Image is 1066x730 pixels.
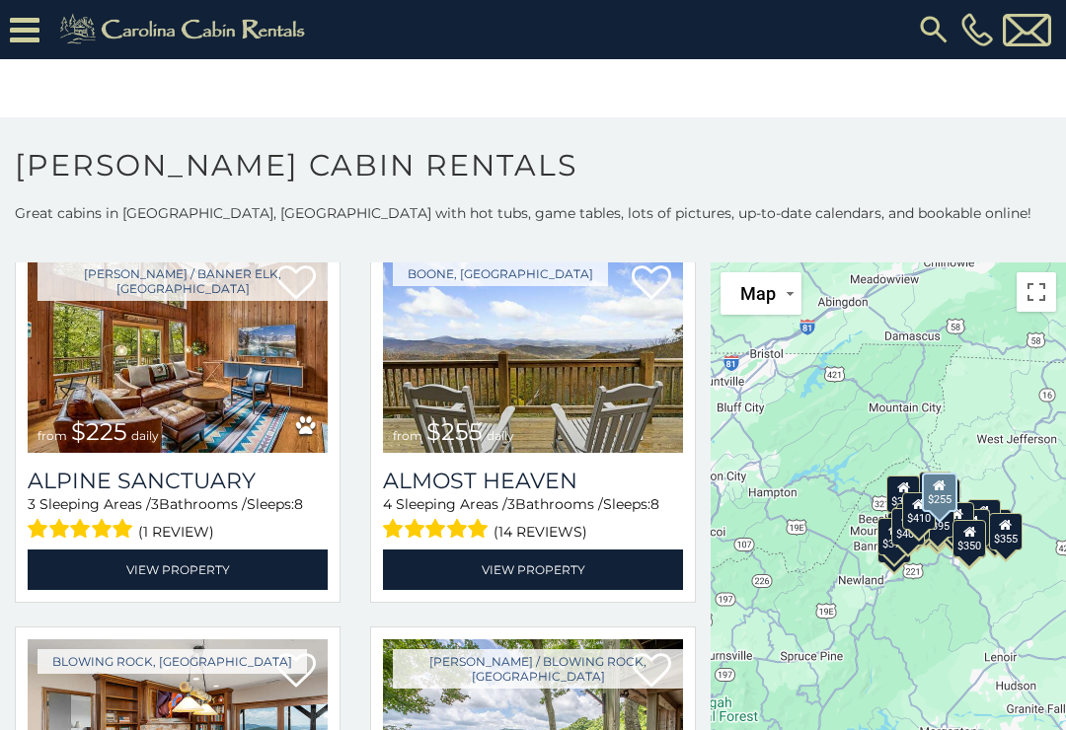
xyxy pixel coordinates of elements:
[989,513,1023,550] div: $355
[383,468,683,494] a: Almost Heaven
[294,495,303,513] span: 8
[383,549,683,590] a: View Property
[494,519,587,545] span: (14 reviews)
[891,508,925,546] div: $400
[916,12,952,47] img: search-regular.svg
[956,13,998,46] a: [PHONE_NUMBER]
[1017,272,1056,312] button: Toggle fullscreen view
[740,283,776,304] span: Map
[952,520,986,557] div: $350
[131,428,159,443] span: daily
[877,518,911,555] div: $375
[38,649,307,674] a: Blowing Rock, [GEOGRAPHIC_DATA]
[487,428,514,443] span: daily
[28,252,328,453] a: Alpine Sanctuary from $225 daily
[383,494,683,545] div: Sleeping Areas / Bathrooms / Sleeps:
[151,495,159,513] span: 3
[383,495,392,513] span: 4
[38,428,67,443] span: from
[393,649,683,689] a: [PERSON_NAME] / Blowing Rock, [GEOGRAPHIC_DATA]
[28,549,328,590] a: View Property
[38,261,328,301] a: [PERSON_NAME] / Banner Elk, [GEOGRAPHIC_DATA]
[919,472,952,509] div: $320
[902,492,936,530] div: $410
[507,495,515,513] span: 3
[393,428,422,443] span: from
[721,272,801,315] button: Change map style
[28,252,328,453] img: Alpine Sanctuary
[967,499,1001,537] div: $930
[28,495,36,513] span: 3
[632,263,671,305] a: Add to favorites
[383,252,683,453] a: Almost Heaven from $255 daily
[886,475,920,513] div: $305
[138,519,214,545] span: (1 review)
[650,495,659,513] span: 8
[922,473,957,512] div: $255
[28,494,328,545] div: Sleeping Areas / Bathrooms / Sleeps:
[28,468,328,494] a: Alpine Sanctuary
[49,10,322,49] img: Khaki-logo.png
[921,500,954,538] div: $395
[393,261,608,286] a: Boone, [GEOGRAPHIC_DATA]
[383,252,683,453] img: Almost Heaven
[71,417,127,446] span: $225
[426,417,483,446] span: $255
